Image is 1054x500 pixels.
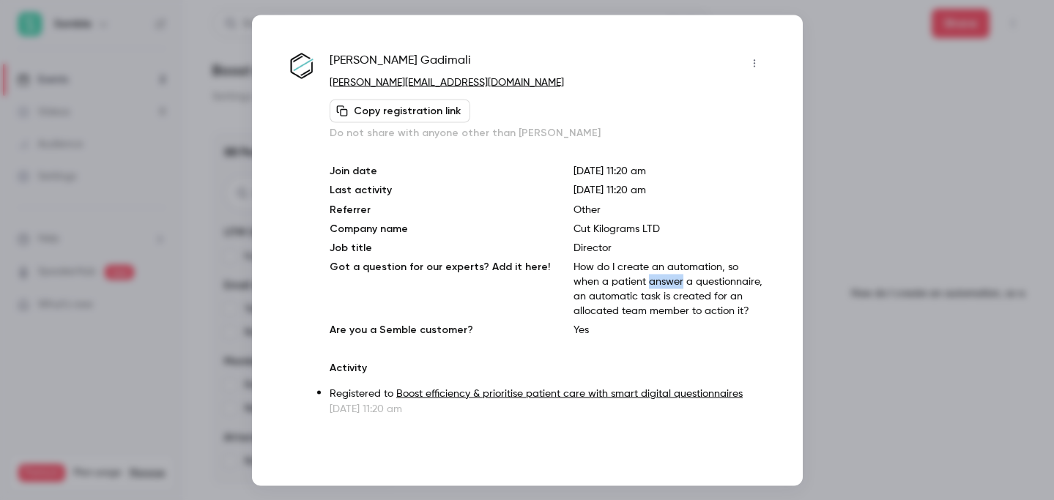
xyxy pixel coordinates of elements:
[574,259,765,318] p: How do I create an automation, so when a patient answer a questionnaire, an automatic task is cre...
[330,401,765,416] p: [DATE] 11:20 am
[330,51,471,75] span: [PERSON_NAME] Gadimali
[330,163,550,178] p: Join date
[574,163,765,178] p: [DATE] 11:20 am
[330,182,550,198] p: Last activity
[574,202,765,217] p: Other
[330,202,550,217] p: Referrer
[330,386,765,401] p: Registered to
[330,322,550,337] p: Are you a Semble customer?
[574,240,765,255] p: Director
[330,99,470,122] button: Copy registration link
[330,77,564,87] a: [PERSON_NAME][EMAIL_ADDRESS][DOMAIN_NAME]
[330,259,550,318] p: Got a question for our experts? Add it here!
[330,240,550,255] p: Job title
[289,53,316,80] img: 3beam.co.uk
[330,125,765,140] p: Do not share with anyone other than [PERSON_NAME]
[330,221,550,236] p: Company name
[330,360,765,375] p: Activity
[574,322,765,337] p: Yes
[396,388,743,398] a: Boost efficiency & prioritise patient care with smart digital questionnaires
[574,221,765,236] p: Cut Kilograms LTD
[574,184,646,195] span: [DATE] 11:20 am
